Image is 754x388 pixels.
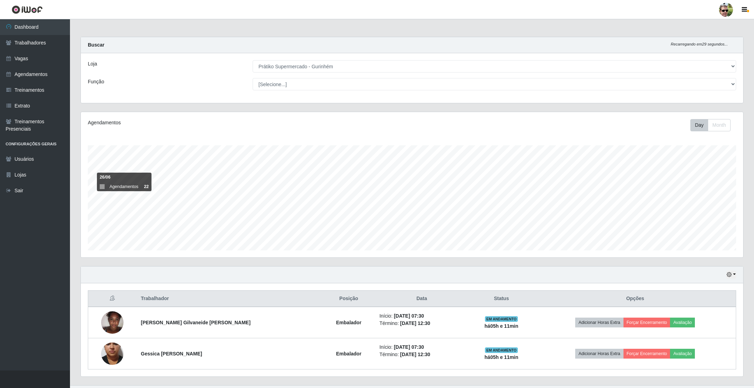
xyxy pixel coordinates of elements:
div: First group [690,119,731,131]
button: Adicionar Horas Extra [575,349,623,359]
strong: Buscar [88,42,104,48]
button: Adicionar Horas Extra [575,318,623,327]
th: Opções [535,291,736,307]
button: Day [690,119,708,131]
button: Avaliação [670,318,695,327]
th: Posição [322,291,375,307]
i: Recarregando em 29 segundos... [671,42,728,46]
time: [DATE] 07:30 [394,344,424,350]
th: Status [468,291,534,307]
th: Data [375,291,468,307]
strong: há 05 h e 11 min [485,323,519,329]
li: Término: [379,351,464,358]
li: Início: [379,312,464,320]
strong: Embalador [336,320,361,325]
time: [DATE] 07:30 [394,313,424,319]
img: 1746572657158.jpeg [101,329,124,379]
label: Loja [88,60,97,68]
button: Avaliação [670,349,695,359]
button: Forçar Encerramento [623,318,670,327]
li: Término: [379,320,464,327]
div: Toolbar with button groups [690,119,736,131]
label: Função [88,78,104,85]
li: Início: [379,344,464,351]
strong: Embalador [336,351,361,356]
img: CoreUI Logo [12,5,43,14]
th: Trabalhador [137,291,322,307]
strong: há 05 h e 11 min [485,354,519,360]
strong: [PERSON_NAME] Gilvaneide [PERSON_NAME] [141,320,251,325]
time: [DATE] 12:30 [400,320,430,326]
button: Forçar Encerramento [623,349,670,359]
span: EM ANDAMENTO [485,316,518,322]
img: 1706900327938.jpeg [101,303,124,342]
span: EM ANDAMENTO [485,347,518,353]
strong: Gessica [PERSON_NAME] [141,351,202,356]
div: Agendamentos [88,119,352,126]
time: [DATE] 12:30 [400,352,430,357]
button: Month [708,119,731,131]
